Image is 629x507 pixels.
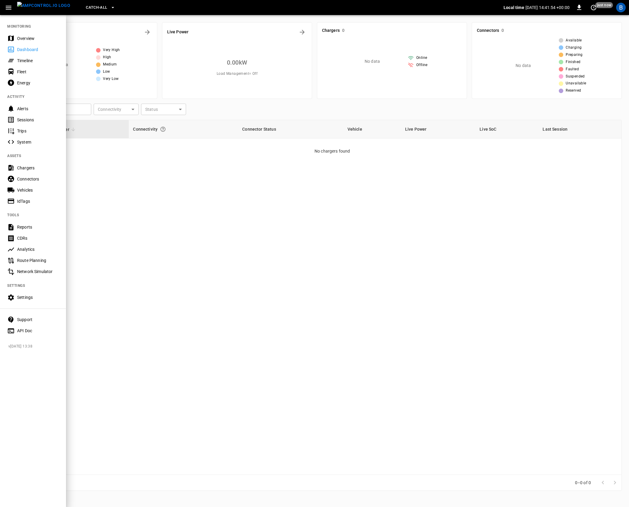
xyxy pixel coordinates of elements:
span: v [DATE] 13:38 [8,344,61,350]
div: Reports [17,224,59,230]
div: Dashboard [17,47,59,53]
div: Connectors [17,176,59,182]
div: Chargers [17,165,59,171]
button: set refresh interval [589,3,598,12]
img: ampcontrol.io logo [17,2,70,9]
div: IdTags [17,198,59,204]
div: System [17,139,59,145]
div: Energy [17,80,59,86]
div: Analytics [17,246,59,252]
span: Catch-all [86,4,107,11]
div: Vehicles [17,187,59,193]
p: Local time [504,5,524,11]
span: just now [595,2,613,8]
div: Alerts [17,106,59,112]
div: Sessions [17,117,59,123]
div: Support [17,317,59,323]
div: Settings [17,294,59,300]
div: Route Planning [17,257,59,263]
div: Overview [17,35,59,41]
div: profile-icon [616,3,626,12]
div: Timeline [17,58,59,64]
div: API Doc [17,328,59,334]
div: Trips [17,128,59,134]
div: Fleet [17,69,59,75]
div: Network Simulator [17,269,59,275]
div: CDRs [17,235,59,241]
p: [DATE] 14:41:54 +00:00 [525,5,570,11]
